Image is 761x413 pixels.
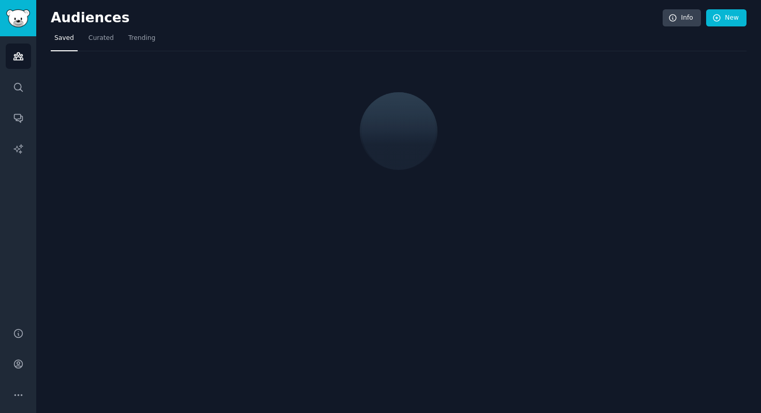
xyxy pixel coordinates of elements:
a: New [706,9,747,27]
span: Trending [128,34,155,43]
span: Saved [54,34,74,43]
a: Curated [85,30,118,51]
a: Trending [125,30,159,51]
span: Curated [89,34,114,43]
a: Saved [51,30,78,51]
h2: Audiences [51,10,663,26]
img: GummySearch logo [6,9,30,27]
a: Info [663,9,701,27]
